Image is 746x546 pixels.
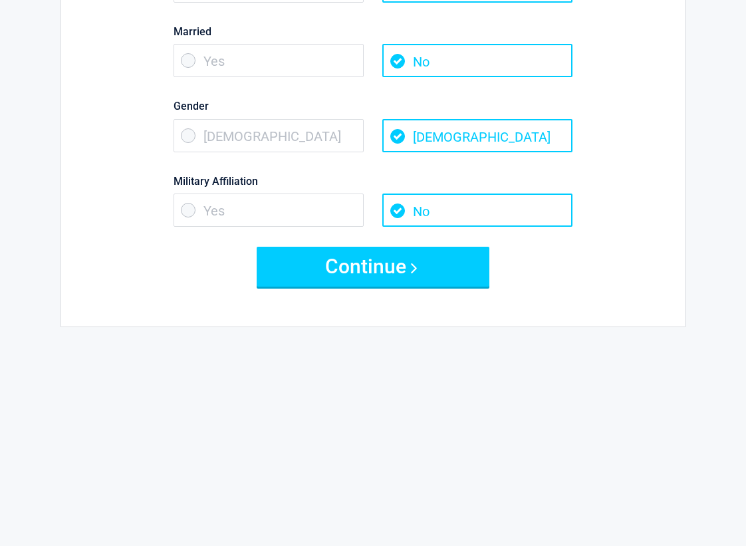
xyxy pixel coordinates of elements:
span: [DEMOGRAPHIC_DATA] [174,119,364,152]
label: Military Affiliation [174,172,572,190]
span: Yes [174,194,364,227]
label: Gender [174,97,572,115]
span: No [382,194,572,227]
label: Married [174,23,572,41]
span: Yes [174,44,364,77]
button: Continue [257,247,489,287]
span: [DEMOGRAPHIC_DATA] [382,119,572,152]
span: No [382,44,572,77]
